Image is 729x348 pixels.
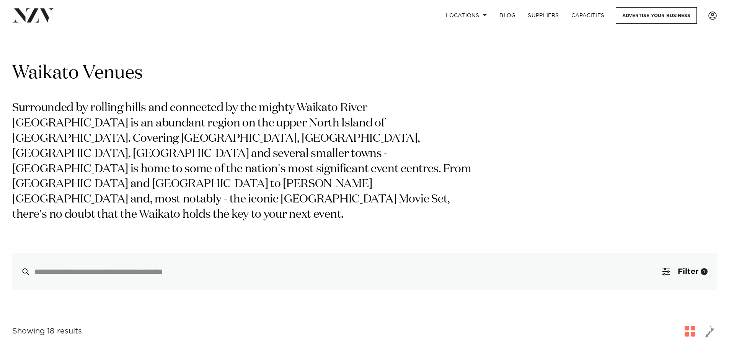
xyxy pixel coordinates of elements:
span: Filter [678,268,698,275]
p: Surrounded by rolling hills and connected by the mighty Waikato River - [GEOGRAPHIC_DATA] is an a... [12,101,485,223]
img: nzv-logo.png [12,8,54,22]
a: BLOG [493,7,522,24]
div: Showing 18 results [12,325,82,337]
button: Filter1 [653,253,717,290]
a: Locations [440,7,493,24]
div: 1 [701,268,708,275]
a: Advertise your business [616,7,697,24]
a: Capacities [565,7,611,24]
h1: Waikato Venues [12,62,717,86]
a: SUPPLIERS [522,7,565,24]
